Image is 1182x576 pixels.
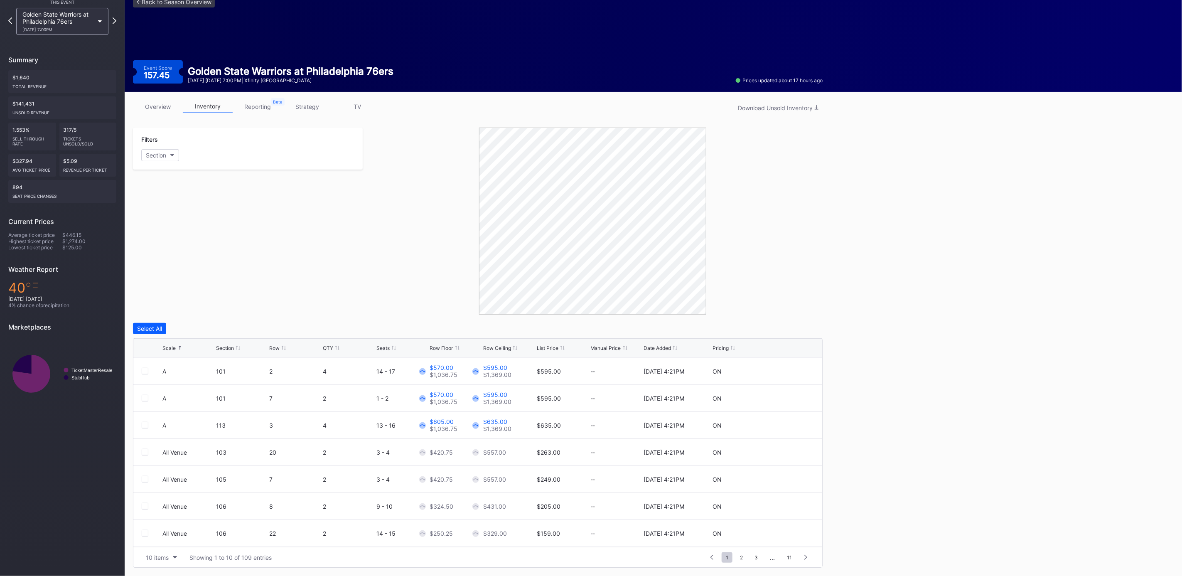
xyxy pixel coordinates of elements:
div: $570.00 [430,391,458,398]
a: overview [133,100,183,113]
div: $431.00 [483,503,506,510]
div: Total Revenue [12,81,112,89]
div: Summary [8,56,116,64]
div: 7 [269,476,321,483]
div: Average ticket price [8,232,62,238]
div: All Venue [162,449,187,456]
a: TV [332,100,382,113]
div: 14 - 15 [376,530,428,537]
div: -- [590,422,642,429]
div: $595.00 [537,395,561,402]
div: $141,431 [8,96,116,119]
div: Row Floor [430,345,453,351]
div: A [162,395,166,402]
div: $329.00 [483,530,507,537]
div: -- [590,476,642,483]
div: Section [216,345,234,351]
div: ON [713,395,722,402]
span: 1 [722,552,732,563]
div: [DATE] 7:00PM [22,27,94,32]
div: [DATE] 4:21PM [644,449,684,456]
div: 10 items [146,554,169,561]
svg: Chart title [8,337,116,410]
div: Revenue per ticket [64,164,113,172]
button: 10 items [142,552,181,563]
div: 13 - 16 [376,422,428,429]
div: 105 [216,476,268,483]
div: $1,369.00 [483,371,511,378]
div: Select All [137,325,162,332]
div: 3 - 4 [376,449,428,456]
div: $595.00 [537,368,561,375]
div: Sell Through Rate [12,133,52,146]
div: 4 [323,368,374,375]
div: ON [713,476,722,483]
div: 1 - 2 [376,395,428,402]
div: $1,036.75 [430,425,458,432]
div: $557.00 [483,449,506,456]
div: Showing 1 to 10 of 109 entries [189,554,272,561]
div: $420.75 [430,449,453,456]
div: Seats [376,345,390,351]
div: Unsold Revenue [12,107,112,115]
div: 2 [323,395,374,402]
div: Highest ticket price [8,238,62,244]
div: $1,369.00 [483,398,511,405]
span: 11 [783,552,796,563]
div: Scale [162,345,176,351]
div: [DATE] 4:21PM [644,395,684,402]
text: TicketMasterResale [71,368,112,373]
div: $1,036.75 [430,371,458,378]
div: $1,274.00 [62,238,116,244]
div: $324.50 [430,503,454,510]
div: 2 [323,449,374,456]
div: 8 [269,503,321,510]
div: $605.00 [430,418,458,425]
div: 317/5 [59,123,117,150]
div: $125.00 [62,244,116,251]
div: Date Added [644,345,671,351]
div: Current Prices [8,217,116,226]
div: $635.00 [483,418,511,425]
div: Section [146,152,166,159]
div: Manual Price [590,345,621,351]
div: Avg ticket price [12,164,52,172]
div: All Venue [162,530,187,537]
div: $263.00 [537,449,560,456]
div: $249.00 [537,476,560,483]
div: 4 % chance of precipitation [8,302,116,308]
div: 2 [323,503,374,510]
div: -- [590,395,642,402]
div: 7 [269,395,321,402]
div: $446.15 [62,232,116,238]
div: ON [713,530,722,537]
a: reporting [233,100,283,113]
span: ℉ [25,280,39,296]
div: $159.00 [537,530,560,537]
div: -- [590,503,642,510]
div: Lowest ticket price [8,244,62,251]
div: 157.45 [144,71,172,79]
div: 9 - 10 [376,503,428,510]
div: $1,036.75 [430,398,458,405]
div: $250.25 [430,530,453,537]
div: 106 [216,530,268,537]
div: 4 [323,422,374,429]
div: Filters [141,136,354,143]
text: StubHub [71,375,90,380]
div: ON [713,368,722,375]
div: $570.00 [430,364,458,371]
div: 2 [323,476,374,483]
div: seat price changes [12,190,112,199]
div: $1,369.00 [483,425,511,432]
div: 20 [269,449,321,456]
div: -- [590,530,642,537]
div: $327.94 [8,154,56,177]
div: $595.00 [483,391,511,398]
div: ON [713,422,722,429]
div: Row Ceiling [483,345,511,351]
div: [DATE] [DATE] 7:00PM | Xfinity [GEOGRAPHIC_DATA] [188,77,393,84]
div: [DATE] 4:21PM [644,476,684,483]
div: Golden State Warriors at Philadelphia 76ers [188,65,393,77]
div: $5.09 [59,154,117,177]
